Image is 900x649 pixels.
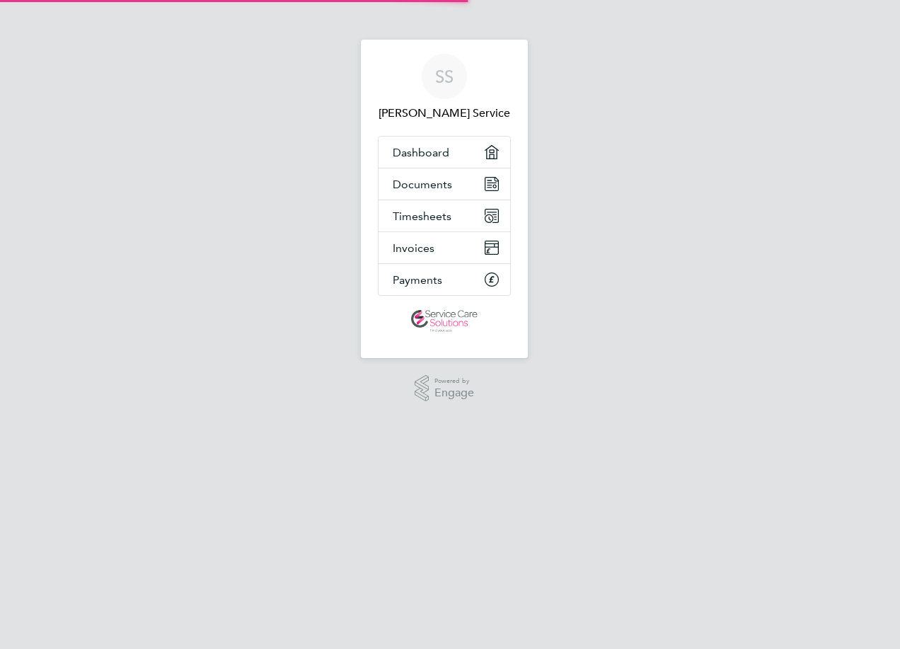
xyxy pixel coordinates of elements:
[379,168,510,200] a: Documents
[379,232,510,263] a: Invoices
[378,54,511,122] a: SS[PERSON_NAME] Service
[434,387,474,399] span: Engage
[379,264,510,295] a: Payments
[435,67,454,86] span: SS
[393,273,442,287] span: Payments
[378,310,511,333] a: Go to home page
[393,241,434,255] span: Invoices
[434,375,474,387] span: Powered by
[411,310,478,333] img: servicecare-logo-retina.png
[393,146,449,159] span: Dashboard
[361,40,528,358] nav: Main navigation
[393,178,452,191] span: Documents
[379,137,510,168] a: Dashboard
[379,200,510,231] a: Timesheets
[415,375,475,402] a: Powered byEngage
[378,105,511,122] span: Sharlene Service
[393,209,451,223] span: Timesheets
